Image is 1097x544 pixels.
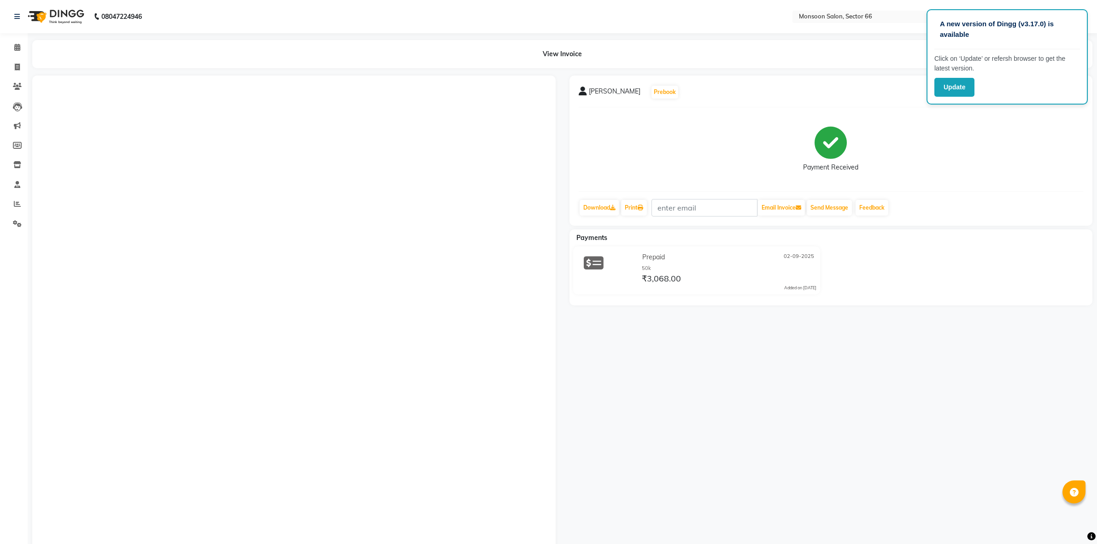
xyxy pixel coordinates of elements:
[934,54,1080,73] p: Click on ‘Update’ or refersh browser to get the latest version.
[642,264,816,272] div: 50k
[642,273,681,286] span: ₹3,068.00
[784,252,814,262] span: 02-09-2025
[1058,507,1088,535] iframe: chat widget
[580,200,619,216] a: Download
[101,4,142,29] b: 08047224946
[934,78,974,97] button: Update
[784,285,816,291] div: Added on [DATE]
[589,87,640,99] span: [PERSON_NAME]
[651,199,757,216] input: enter email
[758,200,805,216] button: Email Invoice
[803,163,858,172] div: Payment Received
[940,19,1074,40] p: A new version of Dingg (v3.17.0) is available
[856,200,888,216] a: Feedback
[651,86,678,99] button: Prebook
[23,4,87,29] img: logo
[576,234,607,242] span: Payments
[621,200,647,216] a: Print
[642,252,665,262] span: Prepaid
[32,40,1092,68] div: View Invoice
[807,200,852,216] button: Send Message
